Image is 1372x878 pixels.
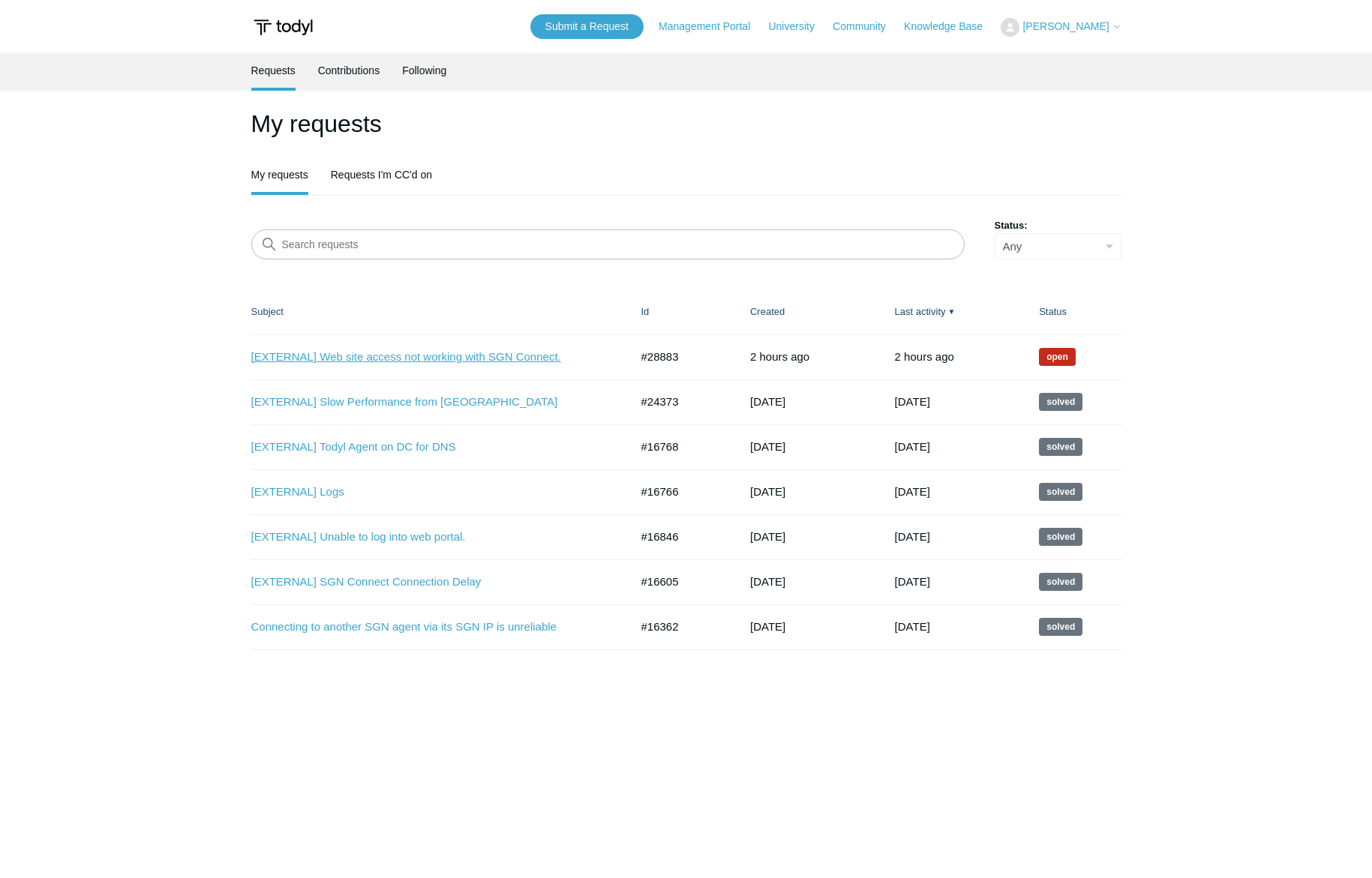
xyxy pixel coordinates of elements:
time: 06/03/2025, 14:02 [895,395,930,408]
time: 04/30/2024, 12:03 [895,485,930,498]
h1: My requests [251,106,1121,142]
td: #16766 [626,469,735,514]
span: We are working on a response for you [1039,348,1076,366]
time: 03/11/2024, 10:29 [750,620,785,633]
span: This request has been solved [1039,618,1082,636]
a: Connecting to another SGN agent via its SGN IP is unreliable [251,619,608,636]
span: ▼ [948,306,956,317]
time: 04/03/2024, 09:52 [750,530,785,543]
time: 04/01/2024, 09:04 [750,440,785,453]
td: #28883 [626,334,735,379]
img: Todyl Support Center Help Center home page [251,13,315,41]
span: This request has been solved [1039,483,1082,501]
th: Id [626,289,735,334]
td: #16768 [626,424,735,469]
td: #16362 [626,604,735,649]
time: 04/30/2024, 15:03 [895,440,930,453]
time: 10/13/2025, 11:54 [895,350,954,363]
time: 04/18/2024, 14:02 [895,575,930,588]
td: #16846 [626,514,735,559]
a: Management Portal [659,19,765,34]
time: 04/21/2025, 16:41 [750,395,785,408]
a: Last activity▼ [895,306,946,317]
label: Status: [995,218,1121,233]
time: 04/23/2024, 10:02 [895,530,930,543]
a: Submit a Request [530,14,644,39]
time: 10/13/2025, 11:54 [750,350,809,363]
span: This request has been solved [1039,438,1082,456]
time: 03/21/2024, 13:29 [750,575,785,588]
td: #24373 [626,379,735,424]
a: [EXTERNAL] Logs [251,484,608,501]
button: [PERSON_NAME] [1001,18,1121,37]
a: My requests [251,157,308,192]
a: [EXTERNAL] Unable to log into web portal. [251,529,608,546]
a: [EXTERNAL] Web site access not working with SGN Connect. [251,349,608,366]
a: [EXTERNAL] Slow Performance from [GEOGRAPHIC_DATA] [251,394,608,411]
a: [EXTERNAL] SGN Connect Connection Delay [251,574,608,591]
span: [PERSON_NAME] [1022,20,1109,32]
span: This request has been solved [1039,528,1082,546]
time: 04/07/2024, 12:02 [895,620,930,633]
time: 04/01/2024, 09:01 [750,485,785,498]
a: University [768,19,829,34]
a: Created [750,306,785,317]
a: Following [402,53,446,88]
a: Contributions [318,53,380,88]
td: #16605 [626,559,735,604]
a: Requests [251,53,296,88]
a: [EXTERNAL] Todyl Agent on DC for DNS [251,439,608,456]
a: Requests I'm CC'd on [331,157,432,192]
a: Knowledge Base [904,19,998,34]
th: Status [1024,289,1121,334]
a: Community [833,19,901,34]
th: Subject [251,289,626,334]
input: Search requests [251,229,965,259]
span: This request has been solved [1039,393,1082,411]
span: This request has been solved [1039,573,1082,591]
